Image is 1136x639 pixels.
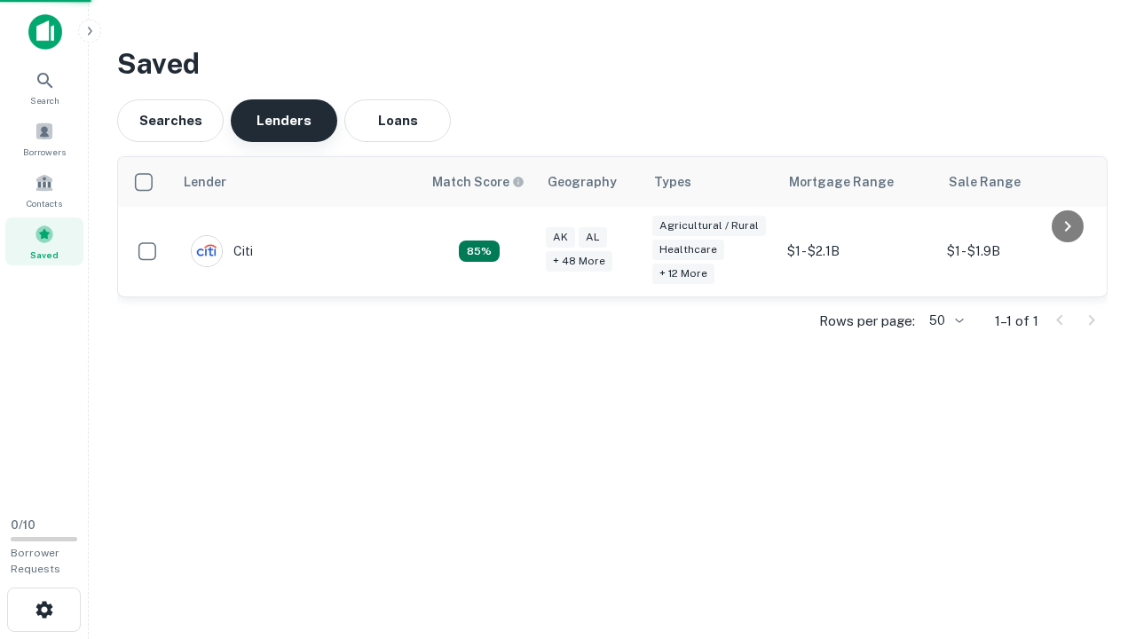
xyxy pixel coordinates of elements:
[579,227,607,248] div: AL
[5,166,83,214] a: Contacts
[459,241,500,262] div: Capitalize uses an advanced AI algorithm to match your search with the best lender. The match sco...
[11,547,60,575] span: Borrower Requests
[28,14,62,50] img: capitalize-icon.png
[5,217,83,265] a: Saved
[548,171,617,193] div: Geography
[652,264,714,284] div: + 12 more
[432,172,521,192] h6: Match Score
[537,157,643,207] th: Geography
[173,157,422,207] th: Lender
[995,311,1038,332] p: 1–1 of 1
[949,171,1021,193] div: Sale Range
[422,157,537,207] th: Capitalize uses an advanced AI algorithm to match your search with the best lender. The match sco...
[432,172,525,192] div: Capitalize uses an advanced AI algorithm to match your search with the best lender. The match sco...
[30,93,59,107] span: Search
[30,248,59,262] span: Saved
[778,207,938,296] td: $1 - $2.1B
[654,171,691,193] div: Types
[778,157,938,207] th: Mortgage Range
[546,227,575,248] div: AK
[1047,497,1136,582] iframe: Chat Widget
[5,114,83,162] a: Borrowers
[11,518,35,532] span: 0 / 10
[922,308,966,334] div: 50
[192,236,222,266] img: picture
[231,99,337,142] button: Lenders
[652,216,766,236] div: Agricultural / Rural
[23,145,66,159] span: Borrowers
[117,43,1108,85] h3: Saved
[643,157,778,207] th: Types
[546,251,612,272] div: + 48 more
[184,171,226,193] div: Lender
[652,240,724,260] div: Healthcare
[27,196,62,210] span: Contacts
[117,99,224,142] button: Searches
[5,63,83,111] a: Search
[938,207,1098,296] td: $1 - $1.9B
[938,157,1098,207] th: Sale Range
[819,311,915,332] p: Rows per page:
[344,99,451,142] button: Loans
[191,235,253,267] div: Citi
[789,171,894,193] div: Mortgage Range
